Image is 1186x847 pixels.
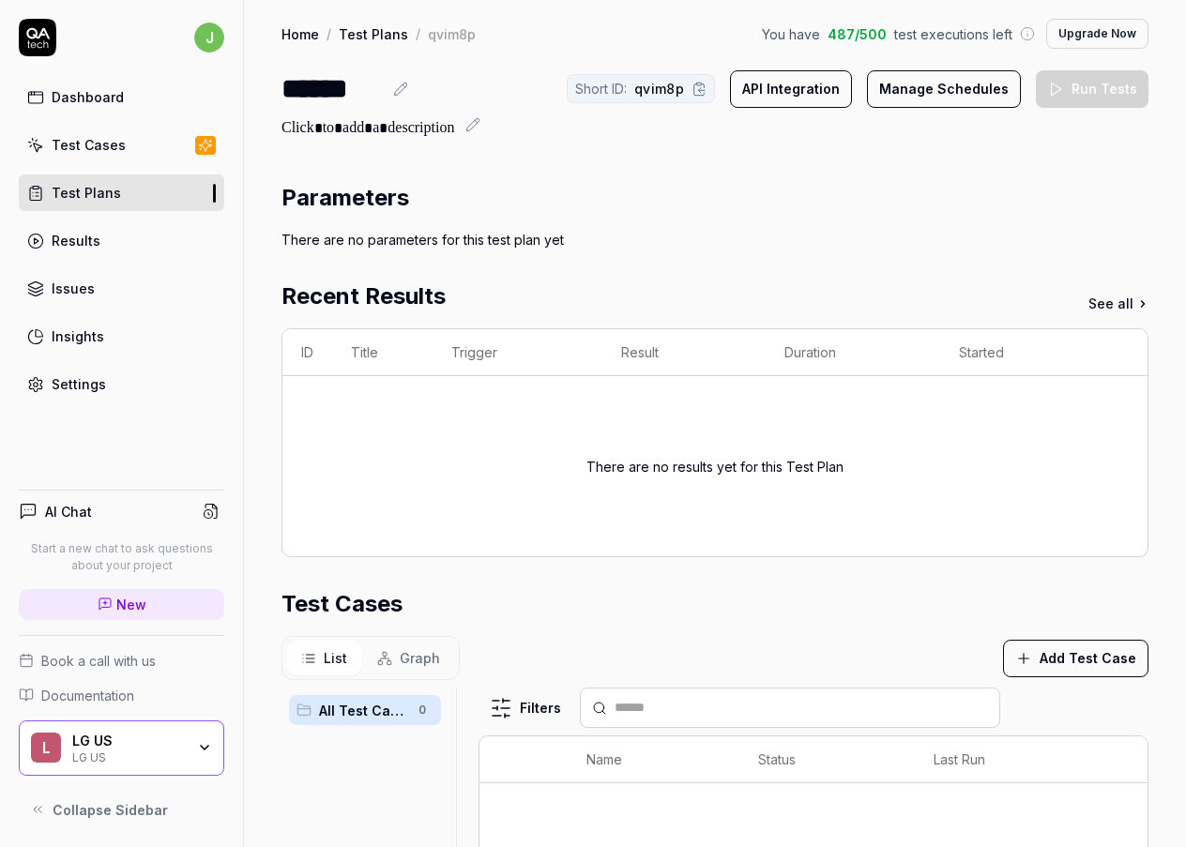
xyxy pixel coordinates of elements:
button: j [194,19,224,56]
button: Graph [362,641,455,675]
a: Documentation [19,686,224,705]
button: List [286,641,362,675]
a: Book a call with us [19,651,224,671]
a: Dashboard [19,79,224,115]
button: Upgrade Now [1046,19,1148,49]
span: L [31,733,61,763]
button: Manage Schedules [867,70,1021,108]
button: API Integration [730,70,852,108]
th: Started [940,329,1110,376]
h2: Recent Results [281,280,446,313]
div: Test Plans [52,183,121,203]
h2: Test Cases [281,587,403,621]
div: Issues [52,279,95,298]
button: Filters [479,689,572,727]
span: New [116,595,146,614]
div: qvim8p [428,24,476,43]
th: Last Run [915,736,1110,783]
th: ID [282,329,332,376]
button: LLG USLG US [19,720,224,777]
div: LG US [72,733,185,749]
a: Insights [19,318,224,355]
span: Short ID: [575,79,627,98]
span: All Test Cases [319,701,407,720]
span: 0 [411,699,433,721]
a: Settings [19,366,224,402]
div: There are no parameters for this test plan yet [281,230,1148,250]
button: Run Tests [1036,70,1148,108]
th: Status [739,736,915,783]
p: Start a new chat to ask questions about your project [19,540,224,574]
div: Results [52,231,100,250]
a: Issues [19,270,224,307]
div: There are no results yet for this Test Plan [586,399,844,534]
span: qvim8p [634,79,684,98]
div: Dashboard [52,87,124,107]
th: Trigger [433,329,602,376]
button: Add Test Case [1003,640,1148,677]
h4: AI Chat [45,502,92,522]
th: Title [332,329,433,376]
a: See all [1088,294,1148,313]
div: Test Cases [52,135,126,155]
a: Results [19,222,224,259]
a: Test Plans [19,174,224,211]
a: Test Plans [339,24,408,43]
th: Duration [766,329,941,376]
span: Documentation [41,686,134,705]
a: Test Cases [19,127,224,163]
th: Name [568,736,739,783]
a: New [19,589,224,620]
button: Collapse Sidebar [19,791,224,828]
div: Settings [52,374,106,394]
span: Graph [400,648,440,668]
a: Home [281,24,319,43]
span: 487 / 500 [828,24,887,44]
div: / [416,24,420,43]
span: Collapse Sidebar [53,800,168,820]
h2: Parameters [281,181,409,215]
div: LG US [72,749,185,764]
span: List [324,648,347,668]
span: Book a call with us [41,651,156,671]
th: Result [602,329,765,376]
div: / [327,24,331,43]
span: j [194,23,224,53]
span: test executions left [894,24,1012,44]
div: Insights [52,326,104,346]
span: You have [762,24,820,44]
